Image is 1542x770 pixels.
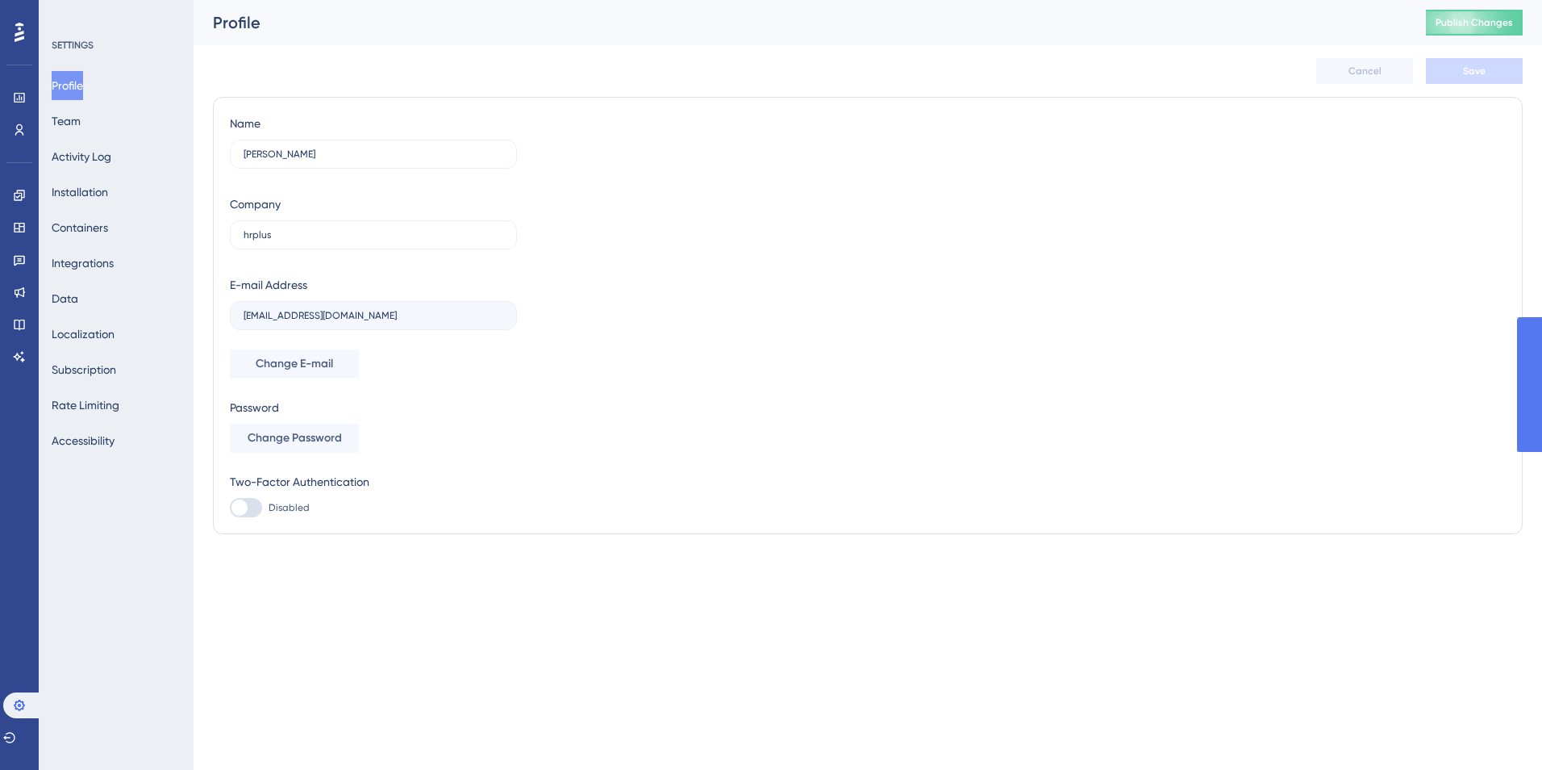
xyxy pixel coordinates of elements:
[1426,10,1523,36] button: Publish Changes
[52,284,78,313] button: Data
[230,275,307,295] div: E-mail Address
[230,195,281,214] div: Company
[244,310,503,321] input: E-mail Address
[52,107,81,136] button: Team
[52,142,111,171] button: Activity Log
[52,249,114,278] button: Integrations
[1348,65,1382,77] span: Cancel
[1436,16,1513,29] span: Publish Changes
[230,398,517,417] div: Password
[244,229,503,241] input: Company Name
[248,429,342,448] span: Change Password
[52,39,182,52] div: SETTINGS
[230,114,260,133] div: Name
[1463,65,1486,77] span: Save
[52,320,115,349] button: Localization
[52,391,119,420] button: Rate Limiting
[52,355,116,384] button: Subscription
[230,472,517,492] div: Two-Factor Authentication
[52,71,83,100] button: Profile
[52,178,108,207] button: Installation
[244,149,503,160] input: Name Surname
[1474,706,1523,755] iframe: UserGuiding AI Assistant Launcher
[213,11,1386,34] div: Profile
[1426,58,1523,84] button: Save
[269,501,310,514] span: Disabled
[256,354,333,374] span: Change E-mail
[52,213,108,242] button: Containers
[52,426,115,455] button: Accessibility
[230,349,359,379] button: Change E-mail
[230,424,359,453] button: Change Password
[1316,58,1413,84] button: Cancel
